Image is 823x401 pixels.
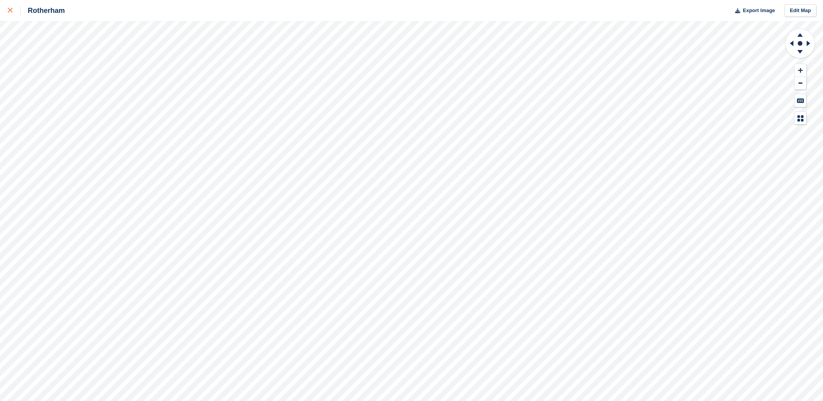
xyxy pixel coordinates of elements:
button: Map Legend [795,112,807,125]
button: Zoom Out [795,77,807,90]
button: Zoom In [795,64,807,77]
button: Keyboard Shortcuts [795,94,807,107]
span: Export Image [743,7,775,14]
div: Rotherham [21,6,65,15]
a: Edit Map [785,4,817,17]
button: Export Image [731,4,775,17]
